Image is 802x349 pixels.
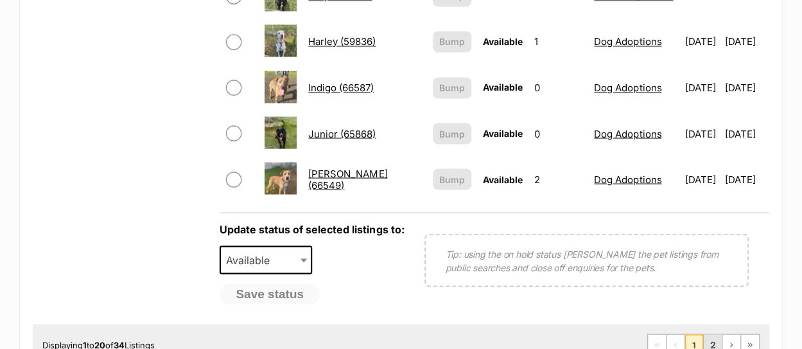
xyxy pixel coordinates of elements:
button: Bump [433,77,471,98]
span: Available [483,82,523,93]
span: Available [220,246,312,274]
td: [DATE] [679,157,723,201]
td: 0 [529,111,588,156]
td: [DATE] [725,19,768,64]
a: Dog Adoptions [594,35,661,48]
a: Junior (65868) [308,127,376,139]
td: [DATE] [679,111,723,156]
span: Bump [439,35,465,48]
a: Dog Adoptions [594,173,661,185]
label: Update status of selected listings to: [220,222,404,235]
span: Bump [439,172,465,186]
td: 1 [529,19,588,64]
a: [PERSON_NAME] (66549) [308,167,387,190]
td: 2 [529,157,588,201]
td: [DATE] [725,111,768,156]
a: Dog Adoptions [594,82,661,94]
td: [DATE] [725,66,768,110]
span: Available [483,127,523,138]
button: Save status [220,283,320,304]
td: [DATE] [725,157,768,201]
span: Available [221,251,283,269]
td: [DATE] [679,19,723,64]
p: Tip: using the on hold status [PERSON_NAME] the pet listings from public searches and close off e... [445,247,728,274]
a: Dog Adoptions [594,127,661,139]
span: Bump [439,81,465,94]
a: Indigo (66587) [308,82,374,94]
span: Available [483,174,523,184]
td: [DATE] [679,66,723,110]
a: Harley (59836) [308,35,376,48]
td: 0 [529,66,588,110]
span: Available [483,36,523,47]
button: Bump [433,168,471,190]
button: Bump [433,123,471,144]
button: Bump [433,31,471,52]
span: Bump [439,127,465,140]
